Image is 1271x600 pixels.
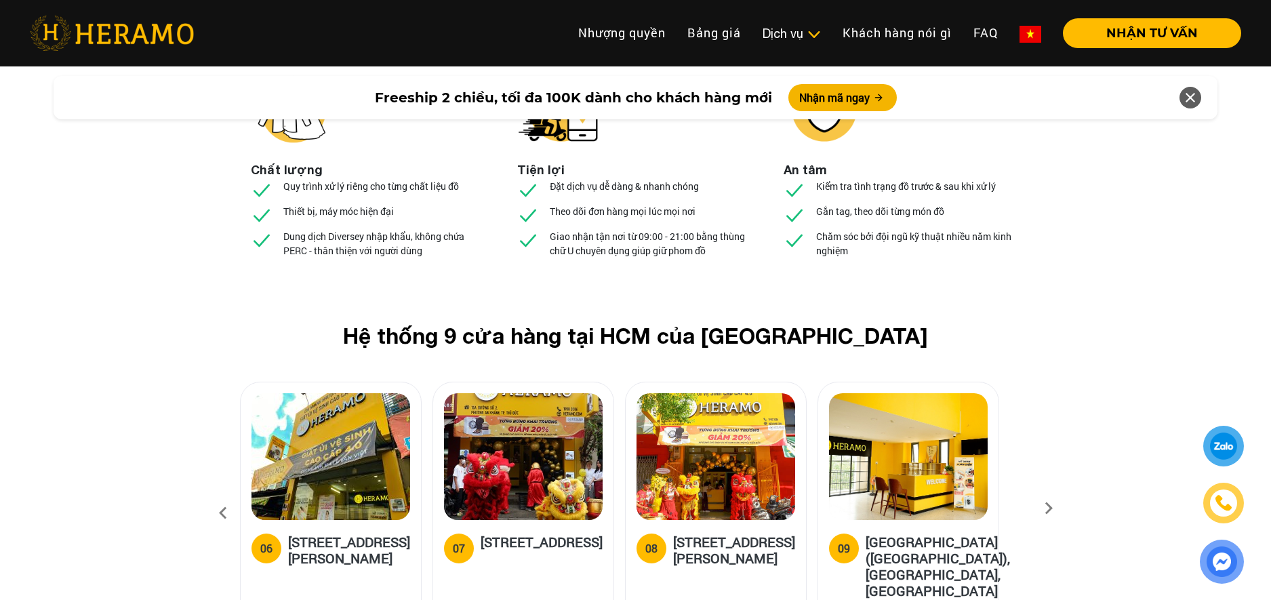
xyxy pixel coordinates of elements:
[288,534,410,566] h5: [STREET_ADDRESS][PERSON_NAME]
[251,393,410,520] img: heramo-314-le-van-viet-phuong-tang-nhon-phu-b-quan-9
[1205,485,1243,522] a: phone-icon
[260,540,273,557] div: 06
[784,229,805,251] img: checked.svg
[444,393,603,520] img: heramo-15a-duong-so-2-phuong-an-khanh-thu-duc
[829,393,988,520] img: heramo-parc-villa-dai-phuoc-island-dong-nai
[481,534,603,561] h5: [STREET_ADDRESS]
[866,534,1010,599] h5: [GEOGRAPHIC_DATA] ([GEOGRAPHIC_DATA]), [GEOGRAPHIC_DATA], [GEOGRAPHIC_DATA]
[838,540,850,557] div: 09
[673,534,795,566] h5: [STREET_ADDRESS][PERSON_NAME]
[1214,494,1234,513] img: phone-icon
[567,18,677,47] a: Nhượng quyền
[517,179,539,201] img: checked.svg
[550,204,695,218] p: Theo dõi đơn hàng mọi lúc mọi nơi
[283,179,459,193] p: Quy trình xử lý riêng cho từng chất liệu đồ
[784,179,805,201] img: checked.svg
[30,16,194,51] img: heramo-logo.png
[784,161,827,179] li: An tâm
[816,204,944,218] p: Gắn tag, theo dõi từng món đồ
[517,161,565,179] li: Tiện lợi
[677,18,752,47] a: Bảng giá
[807,28,821,41] img: subToggleIcon
[816,229,1021,258] p: Chăm sóc bởi đội ngũ kỹ thuật nhiều năm kinh nghiệm
[251,204,273,226] img: checked.svg
[832,18,963,47] a: Khách hàng nói gì
[784,204,805,226] img: checked.svg
[262,323,1010,348] h2: Hệ thống 9 cửa hàng tại HCM của [GEOGRAPHIC_DATA]
[283,204,394,218] p: Thiết bị, máy móc hiện đại
[251,161,323,179] li: Chất lượng
[283,229,488,258] p: Dung dịch Diversey nhập khẩu, không chứa PERC - thân thiện với người dùng
[1020,26,1041,43] img: vn-flag.png
[453,540,465,557] div: 07
[1052,27,1241,39] a: NHẬN TƯ VẤN
[763,24,821,43] div: Dịch vụ
[637,393,795,520] img: heramo-398-duong-hoang-dieu-phuong-2-quan-4
[816,179,996,193] p: Kiểm tra tình trạng đồ trước & sau khi xử lý
[788,84,897,111] button: Nhận mã ngay
[645,540,658,557] div: 08
[550,229,754,258] p: Giao nhận tận nơi từ 09:00 - 21:00 bằng thùng chữ U chuyên dụng giúp giữ phom đồ
[550,179,699,193] p: Đặt dịch vụ dễ dàng & nhanh chóng
[517,229,539,251] img: checked.svg
[963,18,1009,47] a: FAQ
[375,87,772,108] span: Freeship 2 chiều, tối đa 100K dành cho khách hàng mới
[517,204,539,226] img: checked.svg
[1063,18,1241,48] button: NHẬN TƯ VẤN
[251,179,273,201] img: checked.svg
[251,229,273,251] img: checked.svg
